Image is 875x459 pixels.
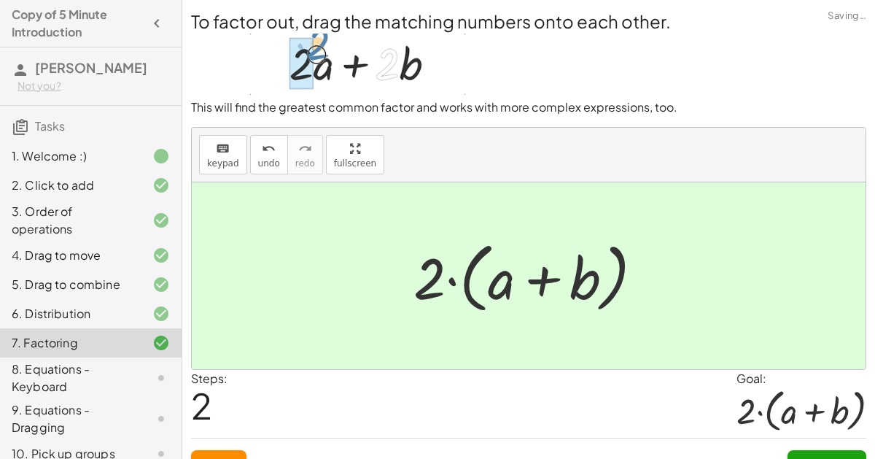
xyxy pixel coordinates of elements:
[191,383,212,428] span: 2
[35,59,147,76] span: [PERSON_NAME]
[152,212,170,229] i: Task finished and correct.
[12,203,129,238] div: 3. Order of operations
[191,371,227,386] label: Steps:
[12,6,144,41] h4: Copy of 5 Minute Introduction
[12,305,129,323] div: 6. Distribution
[12,247,129,264] div: 4. Drag to move
[12,276,129,293] div: 5. Drag to combine
[152,247,170,264] i: Task finished and correct.
[298,140,312,158] i: redo
[152,334,170,352] i: Task finished and correct.
[152,410,170,428] i: Task not started.
[287,135,323,174] button: redoredo
[152,276,170,293] i: Task finished and correct.
[152,177,170,194] i: Task finished and correct.
[35,118,65,134] span: Tasks
[262,140,276,158] i: undo
[12,334,129,352] div: 7. Factoring
[216,140,230,158] i: keyboard
[258,158,280,169] span: undo
[295,158,315,169] span: redo
[12,401,129,436] div: 9. Equations - Dragging
[12,147,129,165] div: 1. Welcome :)
[152,147,170,165] i: Task finished.
[334,158,376,169] span: fullscreen
[828,9,866,23] span: Saving…
[12,177,129,194] div: 2. Click to add
[250,135,288,174] button: undoundo
[152,369,170,387] i: Task not started.
[17,79,170,93] div: Not you?
[12,360,129,396] div: 8. Equations - Keyboard
[152,305,170,323] i: Task finished and correct.
[736,370,866,387] div: Goal:
[191,9,866,34] h2: To factor out, drag the matching numbers onto each other.
[191,99,866,116] p: This will find the greatest common factor and works with more complex expressions, too.
[207,158,239,169] span: keypad
[199,135,247,174] button: keyboardkeypad
[250,34,465,95] img: 3377f121076139ece68a6080b70b10c2af52822142e68bb6169fbb7008498492.gif
[326,135,384,174] button: fullscreen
